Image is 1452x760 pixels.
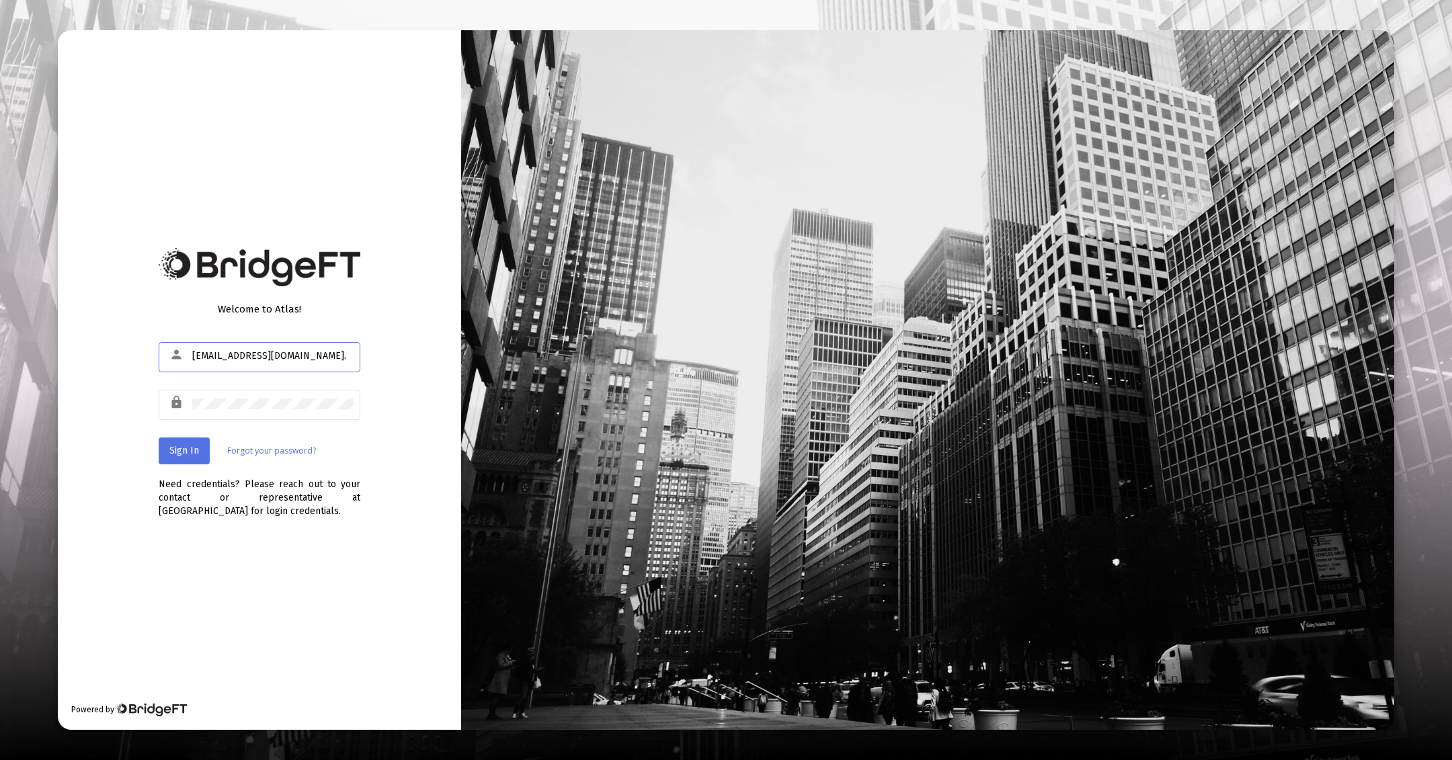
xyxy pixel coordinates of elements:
div: Powered by [71,703,186,716]
img: Bridge Financial Technology Logo [116,703,186,716]
mat-icon: person [169,347,186,363]
mat-icon: lock [169,394,186,411]
img: Bridge Financial Technology Logo [159,248,360,286]
div: Welcome to Atlas! [159,302,360,316]
a: Forgot your password? [227,444,316,458]
input: Email or Username [192,351,354,362]
button: Sign In [159,437,210,464]
span: Sign In [169,445,199,456]
div: Need credentials? Please reach out to your contact or representative at [GEOGRAPHIC_DATA] for log... [159,464,360,518]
